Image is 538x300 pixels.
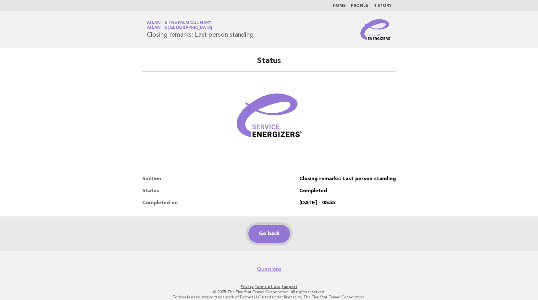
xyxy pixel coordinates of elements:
[299,197,396,209] dd: [DATE] - 05:55
[142,197,299,209] dt: Completed on
[255,284,281,289] a: Terms of Use
[333,4,346,8] a: Home
[142,185,299,197] dt: Status
[147,26,212,30] span: Atlantis [GEOGRAPHIC_DATA]
[70,284,468,289] p: · ·
[147,21,212,30] a: Atlantis The Palm CulinaryAtlantis [GEOGRAPHIC_DATA]
[248,225,290,243] a: Go back
[230,80,308,157] img: Verified
[142,56,396,72] h2: Status
[241,284,254,289] a: Privacy
[351,4,368,8] a: Profile
[147,21,254,38] h1: Closing remarks: Last person standing
[299,185,396,197] dd: Completed
[373,4,392,8] a: History
[257,266,281,272] a: Questions
[142,173,299,185] dt: Section
[70,289,468,294] p: © 2025 The Five Star Travel Corporation. All rights reserved.
[360,19,392,40] img: Service Energizers
[299,173,396,185] dd: Closing remarks: Last person standing
[70,294,468,300] p: Forbes is a registered trademark of Forbes LLC used under license by The Five Star Travel Corpora...
[282,284,297,289] a: Support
